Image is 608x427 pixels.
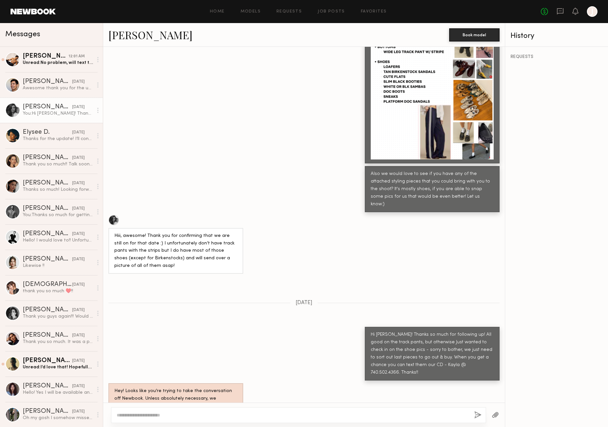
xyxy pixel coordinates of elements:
div: [DATE] [72,332,85,339]
div: [DATE] [72,180,85,186]
div: [DATE] [72,104,85,110]
div: Elysee D. [23,129,72,136]
div: [DATE] [72,155,85,161]
div: Hiii, awesome! Thank you for confirming that we are still on for that date :) I unfortunately don... [114,232,237,270]
div: [DATE] [72,358,85,364]
div: [DATE] [72,282,85,288]
div: [PERSON_NAME] [23,53,69,60]
div: Likewise !! [23,263,93,269]
div: You: Hi [PERSON_NAME]! Thanks so much for following up! All good on the track pants, but otherwis... [23,110,93,117]
a: Models [241,10,261,14]
button: Book model [449,28,500,42]
div: [PERSON_NAME] [23,256,72,263]
div: [DATE] [72,409,85,415]
div: Awesome thank you for the update! Happy [DATE]! [23,85,93,91]
div: Thanks so much! Looking forward to working together then! [23,186,93,193]
div: REQUESTS [510,55,603,59]
div: Also we would love to see if you have any of the attached styling pieces that you could bring wit... [371,170,494,208]
div: Oh my gosh I somehow missed this! Thanks so much! Was so nice to meet you and was such a fun work... [23,415,93,421]
a: Home [210,10,225,14]
div: Hello! I would love to!! Unfortunately, I have a conflict that day. Is there any other day you mi... [23,237,93,243]
div: [PERSON_NAME] [23,408,72,415]
span: [DATE] [296,300,312,306]
div: Unread: No problem, will text them to her [DATE] afternoon. [23,60,93,66]
div: History [510,32,603,40]
div: [DATE] [72,383,85,389]
div: [PERSON_NAME] [23,307,72,313]
div: Hey! Looks like you’re trying to take the conversation off Newbook. Unless absolutely necessary, ... [114,387,237,418]
div: [DATE] [72,231,85,237]
div: Thank you guys again!!! Would love that!! Take care xx [23,313,93,320]
div: Unread: I’d love that! Hopefully we get to connect soon. [23,364,93,370]
div: [PERSON_NAME] [23,155,72,161]
div: [DATE] [72,129,85,136]
div: Hello! Yes I will be available and am interested. You can lock me in on my end. Just let me know ... [23,389,93,396]
div: [PERSON_NAME] [23,180,72,186]
div: Thank you so much. It was a pleasure to work with you guys. Loved it [23,339,93,345]
span: Messages [5,31,40,38]
div: [DATE] [72,307,85,313]
div: [DATE] [72,79,85,85]
div: Hi [PERSON_NAME]! Thanks so much for following up! All good on the track pants, but otherwise Jus... [371,331,494,377]
div: Thanks for the update! I’ll continue to hold that date until the booking request. These are the o... [23,136,93,142]
div: [DATE] [72,256,85,263]
div: 12:01 AM [69,53,85,60]
div: Thank you so much!! Talk soon ☺️ [23,161,93,167]
div: [PERSON_NAME] [23,205,72,212]
a: Favorites [361,10,387,14]
div: [PERSON_NAME] [23,231,72,237]
div: [PERSON_NAME] [23,104,72,110]
a: [PERSON_NAME] [108,28,192,42]
div: [DEMOGRAPHIC_DATA][PERSON_NAME] [23,281,72,288]
a: Requests [276,10,302,14]
div: thank you so much ♥️!! [23,288,93,294]
div: [PERSON_NAME] [23,332,72,339]
div: [PERSON_NAME] [23,383,72,389]
div: [DATE] [72,206,85,212]
a: Book model [449,32,500,37]
div: You: Thanks so much for getting back to [GEOGRAPHIC_DATA]! No worries and yes we would love to ma... [23,212,93,218]
div: [PERSON_NAME] [23,78,72,85]
a: J [587,6,597,17]
a: Job Posts [318,10,345,14]
div: [PERSON_NAME] [23,357,72,364]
